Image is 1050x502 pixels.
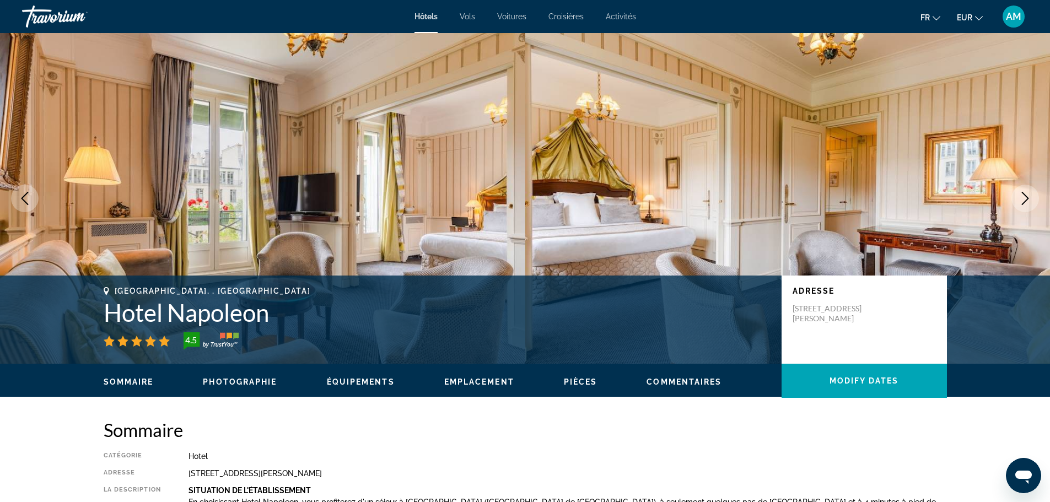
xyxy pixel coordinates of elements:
[189,452,947,461] div: Hotel
[999,5,1028,28] button: User Menu
[793,287,936,295] p: Adresse
[11,185,39,212] button: Previous image
[647,377,721,386] span: Commentaires
[830,376,898,385] span: Modify Dates
[184,332,239,350] img: trustyou-badge-hor.svg
[647,377,721,387] button: Commentaires
[1006,458,1041,493] iframe: Bouton de lancement de la fenêtre de messagerie
[564,377,597,386] span: Pièces
[189,486,311,495] b: Situation De L'établissement
[115,287,311,295] span: [GEOGRAPHIC_DATA], , [GEOGRAPHIC_DATA]
[104,377,154,386] span: Sommaire
[444,377,514,387] button: Emplacement
[497,12,526,21] a: Voitures
[1011,185,1039,212] button: Next image
[104,419,947,441] h2: Sommaire
[606,12,636,21] a: Activités
[189,469,947,478] div: [STREET_ADDRESS][PERSON_NAME]
[957,13,972,22] span: EUR
[548,12,584,21] a: Croisières
[104,469,161,478] div: Adresse
[564,377,597,387] button: Pièces
[444,377,514,386] span: Emplacement
[793,304,881,323] p: [STREET_ADDRESS][PERSON_NAME]
[460,12,475,21] a: Vols
[327,377,395,386] span: Équipements
[104,298,771,327] h1: Hotel Napoleon
[920,13,930,22] span: fr
[327,377,395,387] button: Équipements
[920,9,940,25] button: Change language
[180,333,202,347] div: 4.5
[782,364,947,398] button: Modify Dates
[414,12,438,21] a: Hôtels
[957,9,983,25] button: Change currency
[104,377,154,387] button: Sommaire
[203,377,277,387] button: Photographie
[104,452,161,461] div: Catégorie
[22,2,132,31] a: Travorium
[203,377,277,386] span: Photographie
[1006,11,1021,22] span: AM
